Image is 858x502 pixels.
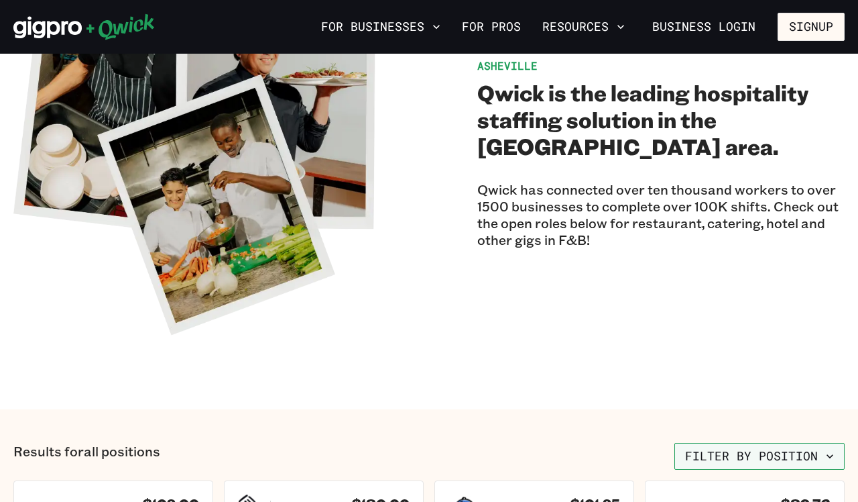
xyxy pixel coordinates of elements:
[477,58,538,72] span: Asheville
[778,13,845,41] button: Signup
[477,181,845,248] p: Qwick has connected over ten thousand workers to over 1500 businesses to complete over 100K shift...
[641,13,767,41] a: Business Login
[13,443,160,470] p: Results for all positions
[477,79,845,160] h2: Qwick is the leading hospitality staffing solution in the [GEOGRAPHIC_DATA] area.
[316,15,446,38] button: For Businesses
[456,15,526,38] a: For Pros
[537,15,630,38] button: Resources
[674,443,845,470] button: Filter by position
